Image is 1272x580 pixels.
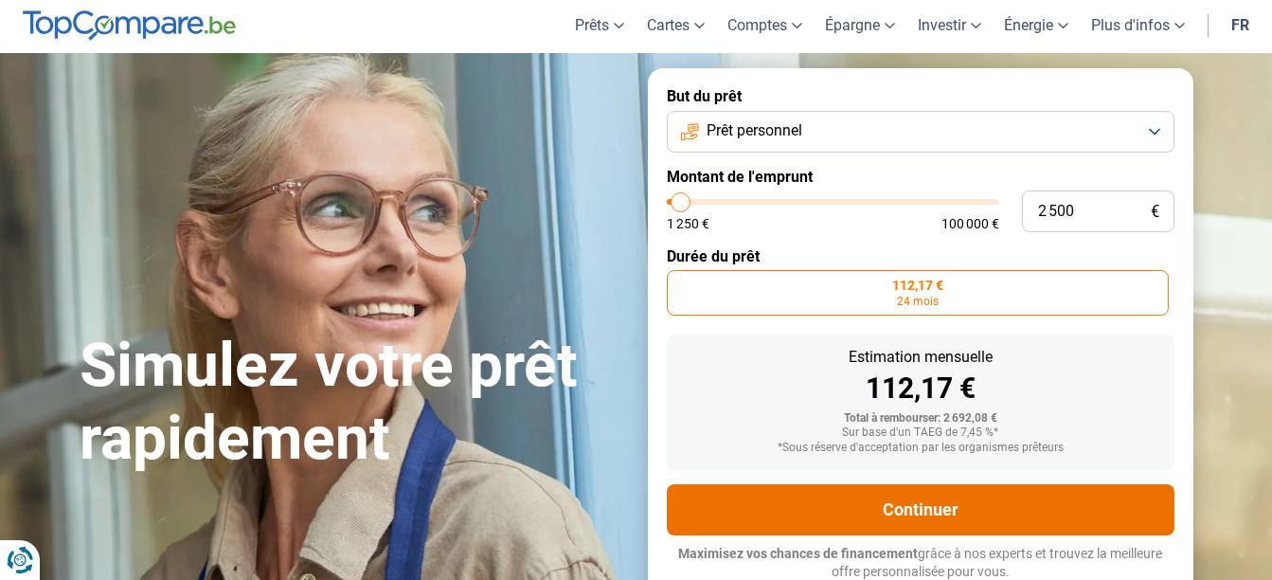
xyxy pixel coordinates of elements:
[682,350,1159,365] div: Estimation mensuelle
[678,546,918,561] span: Maximisez vos chances de financement
[941,217,999,230] span: 100 000 €
[23,10,236,41] img: TopCompare
[897,296,939,307] span: 24 mois
[667,168,1174,186] label: Montant de l'emprunt
[707,120,802,141] span: Prêt personnel
[80,330,625,476] h1: Simulez votre prêt rapidement
[682,442,1159,455] div: *Sous réserve d'acceptation par les organismes prêteurs
[667,484,1174,535] button: Continuer
[667,87,1174,105] label: But du prêt
[682,412,1159,426] div: Total à rembourser: 2 692,08 €
[667,111,1174,153] button: Prêt personnel
[667,217,709,230] span: 1 250 €
[682,426,1159,440] div: Sur base d'un TAEG de 7,45 %*
[682,374,1159,403] div: 112,17 €
[667,247,1174,265] label: Durée du prêt
[1151,204,1159,220] span: €
[892,279,943,292] span: 112,17 €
